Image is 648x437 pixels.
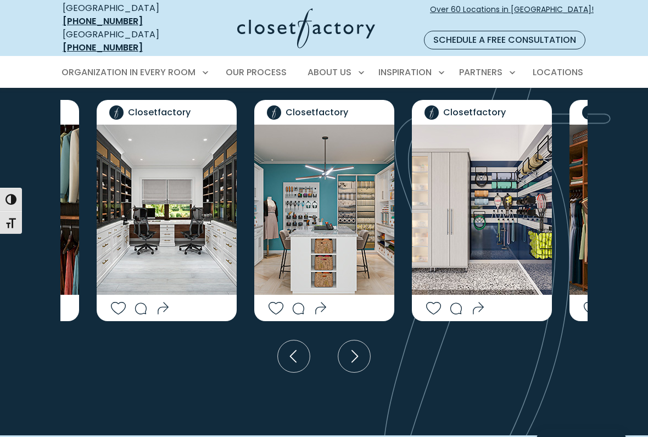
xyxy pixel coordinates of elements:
[62,66,195,79] span: Organization in Every Room
[308,66,351,79] span: About Us
[274,337,314,376] button: Previous slide
[378,66,432,79] span: Inspiration
[63,28,182,54] div: [GEOGRAPHIC_DATA]
[430,4,594,27] span: Over 60 Locations in [GEOGRAPHIC_DATA]!
[63,41,143,54] a: [PHONE_NUMBER]
[533,66,583,79] span: Locations
[412,125,552,295] img: Modern garage storage system with sleek white cabinets and a navy blue slatwall organizing sports...
[97,125,237,295] img: Dual workstation home office with custom cabinetry, featuring white base drawers, black upper gla...
[237,8,375,48] img: Closet Factory Logo
[63,2,182,28] div: [GEOGRAPHIC_DATA]
[334,337,374,376] button: Next slide
[226,66,287,79] span: Our Process
[443,106,506,119] span: Closetfactory
[459,66,502,79] span: Partners
[54,57,594,88] nav: Primary Menu
[128,106,191,119] span: Closetfactory
[63,15,143,27] a: [PHONE_NUMBER]
[424,31,585,49] a: Schedule a Free Consultation
[286,106,348,119] span: Closetfactory
[254,125,394,295] img: Custom craft room with white built-in cabinetry, center island storage, and a teal accent wall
